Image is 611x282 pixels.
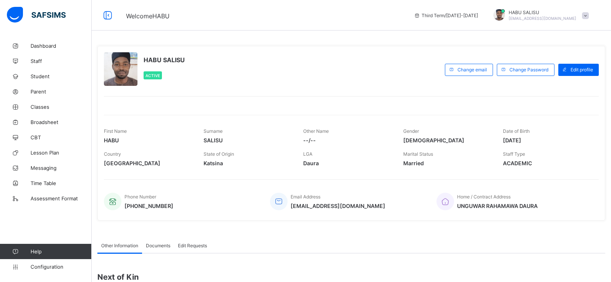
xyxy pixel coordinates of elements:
span: session/term information [414,13,478,18]
div: HABUSALISU [486,9,593,22]
span: Time Table [31,180,92,186]
span: --/-- [303,137,391,143]
span: Active [145,73,160,78]
span: Edit profile [571,67,593,73]
span: [GEOGRAPHIC_DATA] [104,160,192,166]
span: Change Password [509,67,548,73]
span: HABU [104,137,192,143]
span: UNGUWAR RAHAMAWA DAURA [457,203,538,209]
span: Parent [31,89,92,95]
span: Change email [457,67,487,73]
span: Staff Type [503,151,525,157]
span: Staff [31,58,92,64]
span: Dashboard [31,43,92,49]
span: Date of Birth [503,128,530,134]
span: Gender [403,128,419,134]
span: [EMAIL_ADDRESS][DOMAIN_NAME] [291,203,385,209]
span: Configuration [31,264,91,270]
span: Assessment Format [31,195,92,201]
span: Married [403,160,491,166]
span: Edit Requests [178,243,207,248]
span: Student [31,73,92,79]
span: CBT [31,134,92,140]
span: Country [104,151,121,157]
span: Daura [303,160,391,166]
span: [DEMOGRAPHIC_DATA] [403,137,491,143]
span: Surname [204,128,223,134]
span: Lesson Plan [31,150,92,156]
span: ACADEMIC [503,160,591,166]
span: Email Address [291,194,320,200]
span: Welcome HABU [126,12,170,20]
span: Next of Kin [97,272,605,282]
span: Documents [146,243,170,248]
span: Messaging [31,165,92,171]
span: [DATE] [503,137,591,143]
span: Broadsheet [31,119,92,125]
span: [EMAIL_ADDRESS][DOMAIN_NAME] [509,16,576,21]
span: Home / Contract Address [457,194,511,200]
span: Marital Status [403,151,433,157]
span: HABU SALISU [144,56,185,64]
span: Phone Number [124,194,156,200]
span: Classes [31,104,92,110]
span: SALISU [204,137,292,143]
span: State of Origin [204,151,234,157]
span: Katsina [204,160,292,166]
span: First Name [104,128,127,134]
span: Other Information [101,243,138,248]
span: HABU SALISU [509,10,576,15]
span: [PHONE_NUMBER] [124,203,173,209]
span: Help [31,248,91,255]
span: Other Name [303,128,329,134]
img: safsims [7,7,66,23]
span: LGA [303,151,312,157]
